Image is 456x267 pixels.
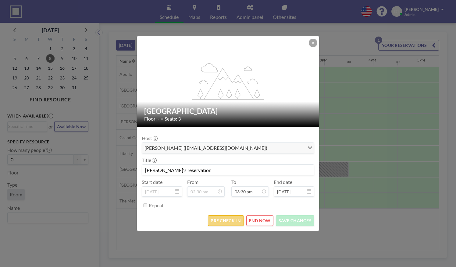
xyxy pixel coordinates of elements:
[143,144,269,152] span: [PERSON_NAME] ([EMAIL_ADDRESS][DOMAIN_NAME])
[142,157,156,163] label: Title
[144,116,159,122] span: Floor: -
[142,165,314,175] input: (No title)
[192,63,264,99] g: flex-grow: 1.2;
[144,107,312,116] h2: [GEOGRAPHIC_DATA]
[165,116,181,122] span: Seats: 3
[142,135,157,141] label: Host
[276,215,314,226] button: SAVE CHANGES
[246,215,273,226] button: END NOW
[208,215,244,226] button: PRE CHECK-IN
[142,143,314,153] div: Search for option
[227,181,229,195] span: -
[274,179,292,185] label: End date
[187,179,198,185] label: From
[231,179,236,185] label: To
[149,202,164,209] label: Repeat
[161,117,163,121] span: •
[269,144,304,152] input: Search for option
[142,179,162,185] label: Start date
